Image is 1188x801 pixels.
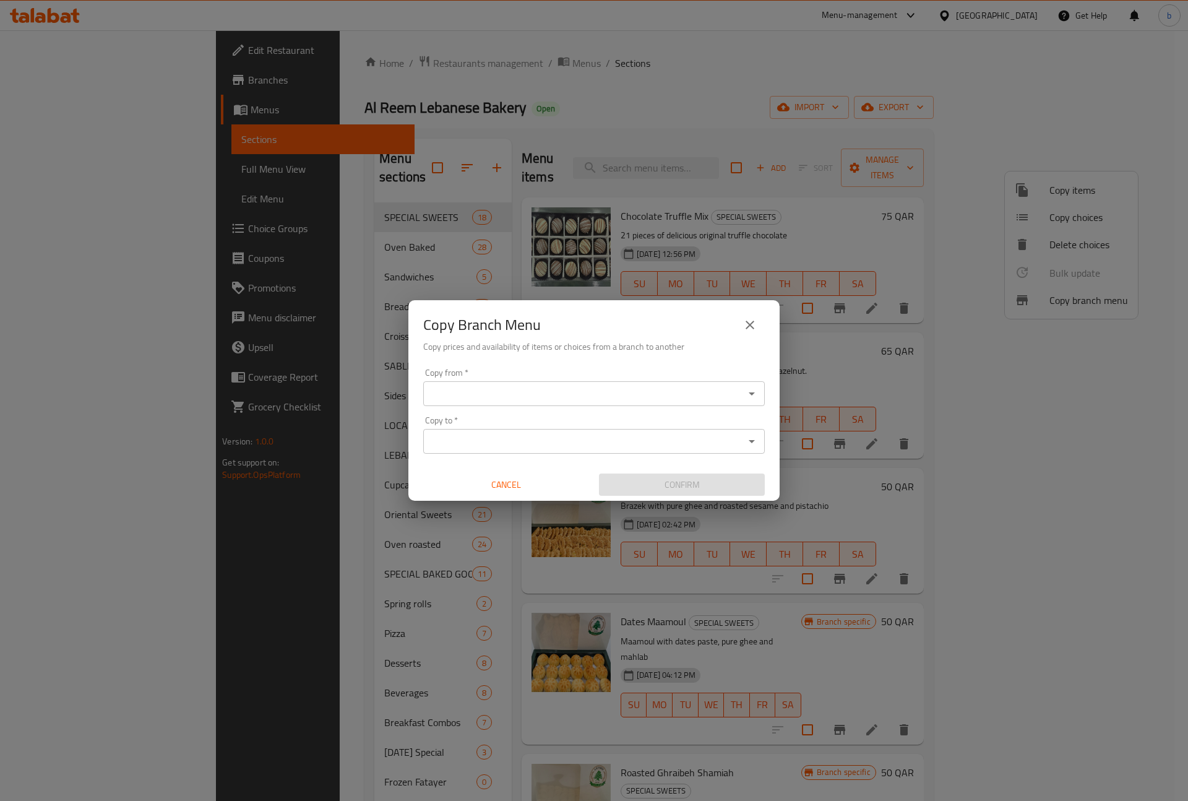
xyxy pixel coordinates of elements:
span: Cancel [428,477,584,493]
h6: Copy prices and availability of items or choices from a branch to another [423,340,765,353]
h2: Copy Branch Menu [423,315,541,335]
button: Cancel [423,474,589,496]
button: Open [743,433,760,450]
button: Open [743,385,760,402]
button: close [735,310,765,340]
